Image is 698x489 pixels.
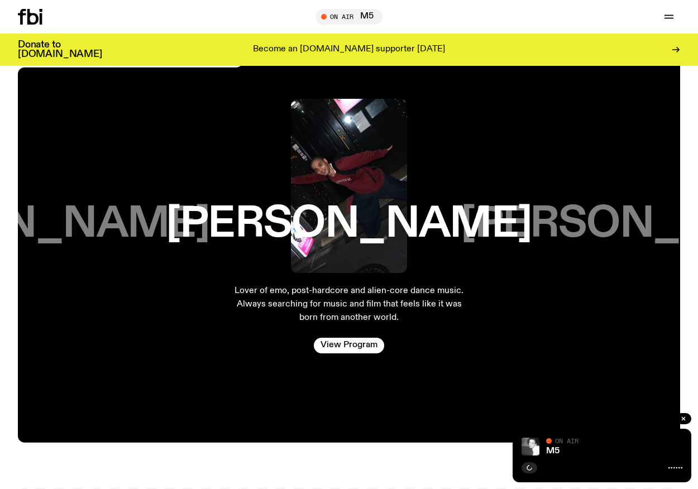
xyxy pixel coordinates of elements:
p: Become an [DOMAIN_NAME] supporter [DATE] [253,45,445,55]
p: Lover of emo, post-hardcore and alien-core dance music. Always searching for music and film that ... [233,284,465,324]
button: On AirM5 [315,9,383,25]
span: Tune in live [328,12,377,21]
a: View Program [314,338,384,353]
h3: Donate to [DOMAIN_NAME] [18,40,102,59]
a: M5 [546,447,560,456]
h3: [PERSON_NAME] [166,203,532,246]
span: On Air [555,437,579,444]
img: A black and white photo of Lilly wearing a white blouse and looking up at the camera. [522,438,539,456]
